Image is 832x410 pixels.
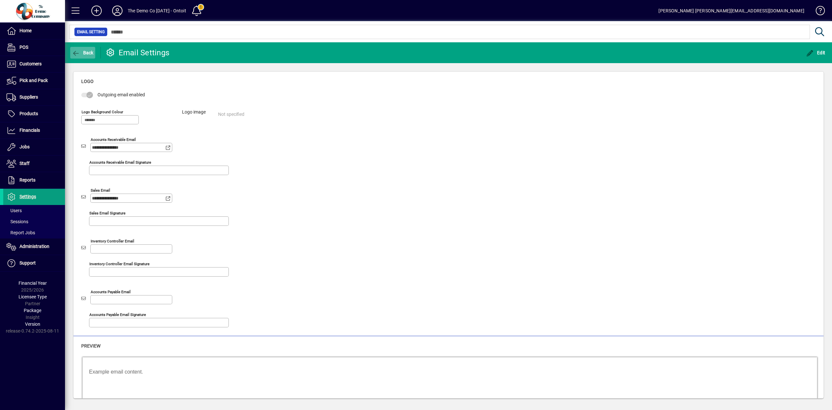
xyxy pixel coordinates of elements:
span: Email Setting [77,29,105,35]
span: Version [25,321,40,327]
span: Staff [19,161,30,166]
div: The Demo Co [DATE] - Ontoit [128,6,186,16]
a: Sessions [3,216,65,227]
a: Home [3,23,65,39]
mat-label: Sales email signature [89,211,125,215]
span: Financial Year [19,280,47,286]
span: Outgoing email enabled [97,92,145,97]
span: Reports [19,177,35,183]
p: Example email content. [6,12,728,18]
mat-label: Logo background colour [82,109,123,114]
a: Users [3,205,65,216]
a: POS [3,39,65,56]
span: Edit [806,50,825,55]
span: Support [19,260,36,266]
mat-label: Accounts receivable email [91,137,136,142]
mat-label: Sales email [91,188,110,192]
a: Report Jobs [3,227,65,238]
div: Email Settings [106,48,170,58]
a: Support [3,255,65,271]
span: Sessions [6,219,28,224]
a: Pick and Pack [3,73,65,89]
span: POS [19,45,28,50]
label: Logo image [177,109,211,118]
a: Jobs [3,139,65,155]
a: Reports [3,172,65,188]
span: Financials [19,128,40,133]
span: Settings [19,194,36,199]
span: Package [24,308,41,313]
a: Products [3,106,65,122]
span: Preview [81,343,100,348]
mat-label: Accounts receivable email signature [89,160,151,164]
a: Suppliers [3,89,65,105]
span: Products [19,111,38,116]
button: Profile [107,5,128,17]
button: Edit [804,47,827,59]
a: Financials [3,122,65,139]
mat-label: Accounts Payable Email Signature [89,312,146,317]
a: Staff [3,156,65,172]
span: Administration [19,244,49,249]
span: Licensee Type [19,294,47,299]
span: Users [6,208,22,213]
mat-label: Inventory Controller Email Signature [89,261,149,266]
a: Knowledge Base [811,1,824,22]
button: Back [70,47,95,59]
div: [PERSON_NAME] [PERSON_NAME][EMAIL_ADDRESS][DOMAIN_NAME] [658,6,804,16]
span: Customers [19,61,42,66]
span: Home [19,28,32,33]
mat-label: Inventory Controller Email [91,239,134,243]
app-page-header-button: Back [65,47,101,59]
span: Pick and Pack [19,78,48,83]
a: Customers [3,56,65,72]
a: Administration [3,239,65,255]
button: Add [86,5,107,17]
span: Suppliers [19,94,38,100]
mat-label: Accounts Payable Email [91,289,131,294]
span: Back [72,50,94,55]
span: Logo [81,79,94,84]
span: Report Jobs [6,230,35,235]
span: Jobs [19,144,30,149]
